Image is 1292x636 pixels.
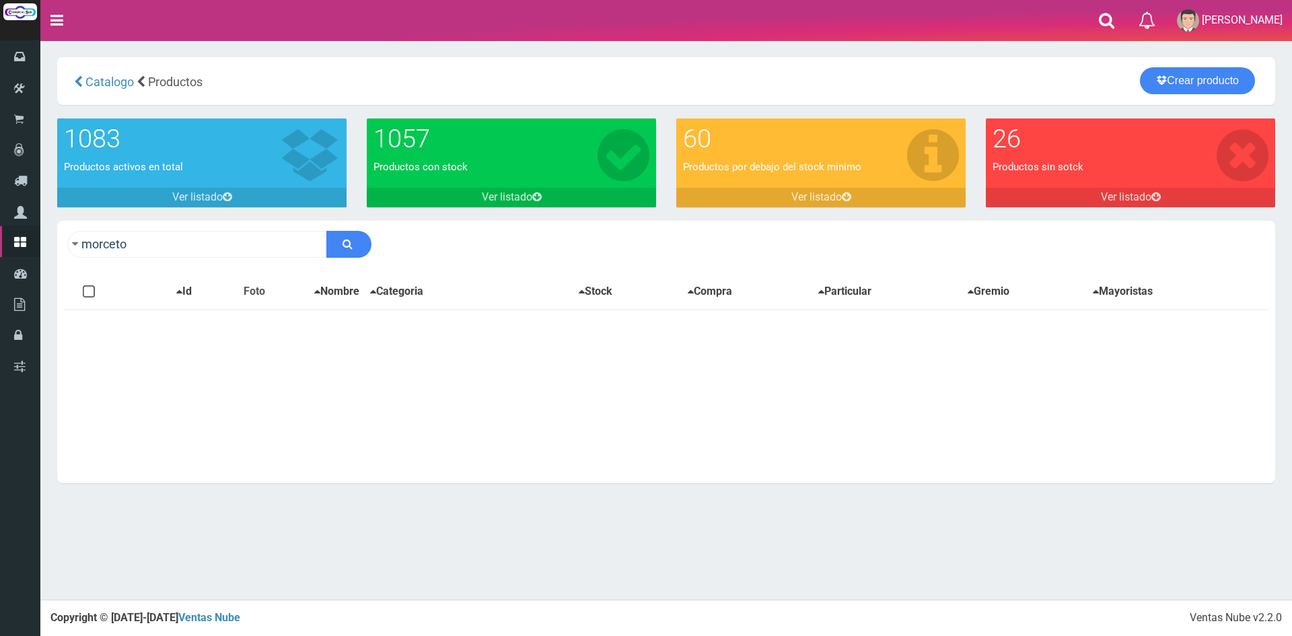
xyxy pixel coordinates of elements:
[684,283,736,300] button: Compra
[238,275,305,310] th: Foto
[57,188,347,207] a: Ver listado
[1140,67,1255,94] a: Crear producto
[683,124,711,153] font: 60
[310,283,363,300] button: Nombre
[964,283,1013,300] button: Gremio
[1202,13,1283,26] span: [PERSON_NAME]
[791,190,842,203] font: Ver listado
[373,124,430,153] font: 1057
[373,161,468,173] font: Productos con stock
[148,75,203,89] span: Productos
[676,188,966,207] a: Ver listado
[993,124,1021,153] font: 26
[178,611,240,624] a: Ventas Nube
[1177,9,1199,32] img: User Image
[64,124,120,153] font: 1083
[172,283,196,300] button: Id
[85,75,134,89] span: Catalogo
[172,190,223,203] font: Ver listado
[64,161,183,173] font: Productos activos en total
[1101,190,1151,203] font: Ver listado
[1089,283,1157,300] button: Mayoristas
[683,161,861,173] font: Productos por debajo del stock minimo
[50,611,240,624] strong: Copyright © [DATE]-[DATE]
[814,283,875,300] button: Particular
[367,188,656,207] a: Ver listado
[67,231,327,258] input: Ingrese su busqueda
[986,188,1275,207] a: Ver listado
[1190,610,1282,626] div: Ventas Nube v2.2.0
[482,190,532,203] font: Ver listado
[366,283,427,300] button: Categoria
[575,283,616,300] button: Stock
[993,161,1083,173] font: Productos sin sotck
[83,75,134,89] a: Catalogo
[3,3,37,20] img: Logo grande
